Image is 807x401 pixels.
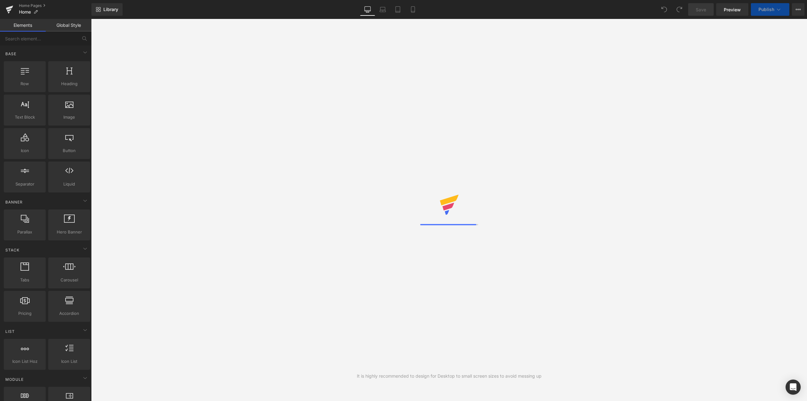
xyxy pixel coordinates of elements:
[792,3,804,16] button: More
[19,3,91,8] a: Home Pages
[50,277,88,283] span: Carousel
[390,3,405,16] a: Tablet
[19,9,31,15] span: Home
[50,229,88,235] span: Hero Banner
[5,328,15,334] span: List
[6,229,44,235] span: Parallax
[673,3,686,16] button: Redo
[50,358,88,365] span: Icon List
[405,3,421,16] a: Mobile
[50,114,88,121] span: Image
[6,114,44,121] span: Text Block
[103,7,118,12] span: Library
[6,80,44,87] span: Row
[716,3,748,16] a: Preview
[375,3,390,16] a: Laptop
[5,247,20,253] span: Stack
[46,19,91,32] a: Global Style
[6,310,44,317] span: Pricing
[6,277,44,283] span: Tabs
[724,6,741,13] span: Preview
[6,181,44,187] span: Separator
[6,358,44,365] span: Icon List Hoz
[658,3,671,16] button: Undo
[50,181,88,187] span: Liquid
[5,51,17,57] span: Base
[5,199,23,205] span: Banner
[360,3,375,16] a: Desktop
[50,310,88,317] span: Accordion
[696,6,706,13] span: Save
[6,147,44,154] span: Icon
[758,7,774,12] span: Publish
[751,3,789,16] button: Publish
[357,373,542,380] div: It is highly recommended to design for Desktop to small screen sizes to avoid messing up
[50,80,88,87] span: Heading
[5,376,24,382] span: Module
[786,380,801,395] div: Open Intercom Messenger
[50,147,88,154] span: Button
[91,3,123,16] a: New Library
